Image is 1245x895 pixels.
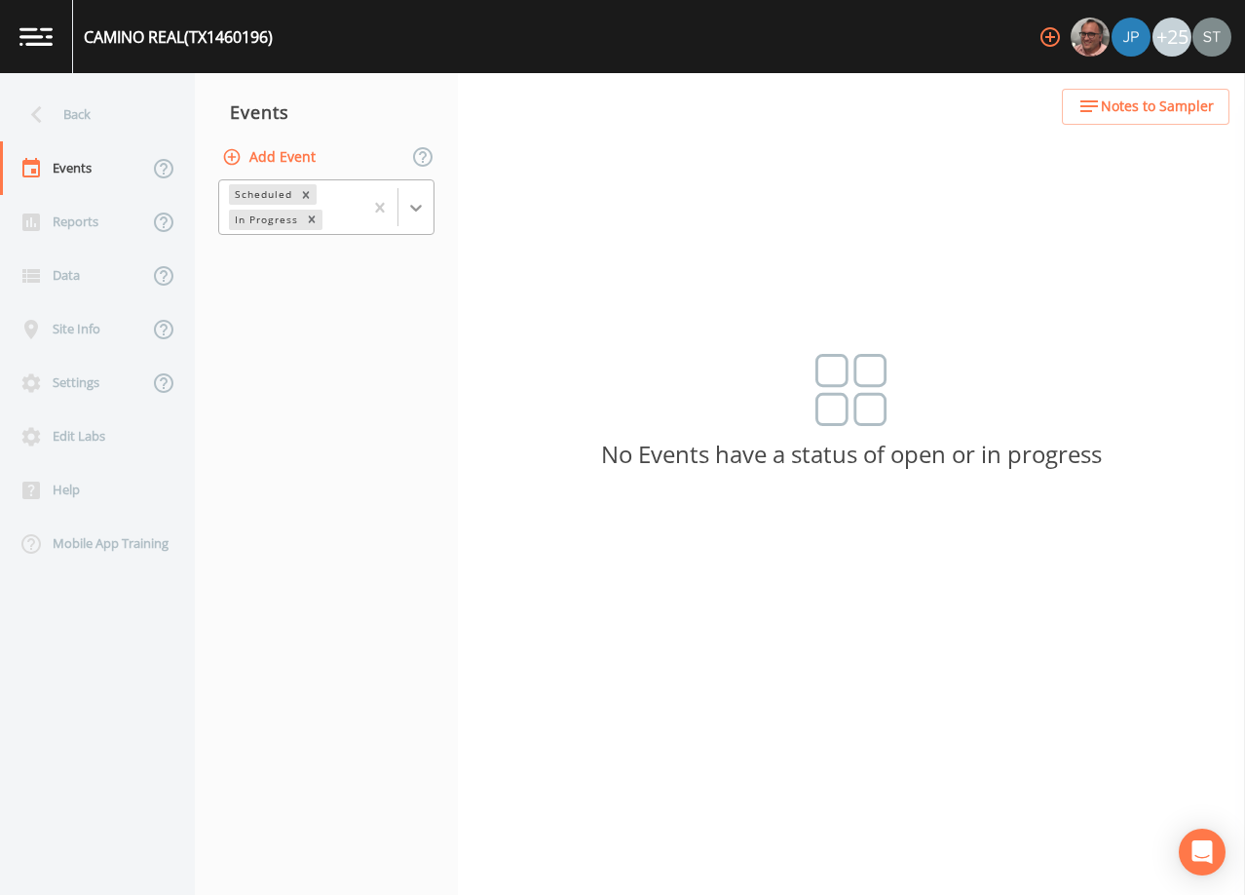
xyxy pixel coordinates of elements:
button: Add Event [218,139,323,175]
span: Notes to Sampler [1101,95,1214,119]
div: Remove In Progress [301,210,322,230]
div: Scheduled [229,184,295,205]
img: cb9926319991c592eb2b4c75d39c237f [1192,18,1231,57]
img: svg%3e [815,354,887,426]
div: +25 [1152,18,1191,57]
div: CAMINO REAL (TX1460196) [84,25,273,49]
div: Mike Franklin [1070,18,1111,57]
div: Remove Scheduled [295,184,317,205]
div: Open Intercom Messenger [1179,829,1226,876]
button: Notes to Sampler [1062,89,1229,125]
div: Joshua gere Paul [1111,18,1151,57]
p: No Events have a status of open or in progress [458,446,1245,463]
img: logo [19,27,53,46]
img: 41241ef155101aa6d92a04480b0d0000 [1112,18,1151,57]
img: e2d790fa78825a4bb76dcb6ab311d44c [1071,18,1110,57]
div: Events [195,88,458,136]
div: In Progress [229,210,301,230]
